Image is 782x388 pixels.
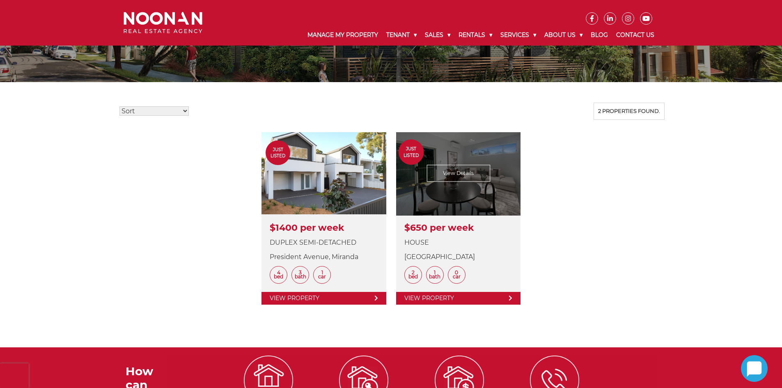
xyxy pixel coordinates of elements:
a: Contact Us [612,25,658,46]
span: Just Listed [266,147,290,159]
img: Noonan Real Estate Agency [124,12,202,34]
a: Rentals [454,25,496,46]
select: Sort Listings [119,106,189,116]
a: Services [496,25,540,46]
a: Tenant [382,25,421,46]
a: Sales [421,25,454,46]
a: About Us [540,25,587,46]
a: Manage My Property [303,25,382,46]
a: Blog [587,25,612,46]
div: 2 properties found. [594,103,665,120]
